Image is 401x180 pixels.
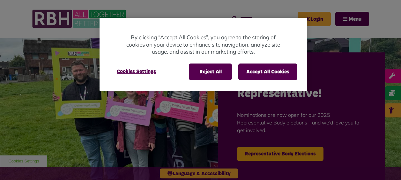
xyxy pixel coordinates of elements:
[238,64,297,80] button: Accept All Cookies
[125,34,281,56] p: By clicking “Accept All Cookies”, you agree to the storing of cookies on your device to enhance s...
[100,18,307,91] div: Privacy
[109,64,164,79] button: Cookies Settings
[100,18,307,91] div: Cookie banner
[189,64,232,80] button: Reject All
